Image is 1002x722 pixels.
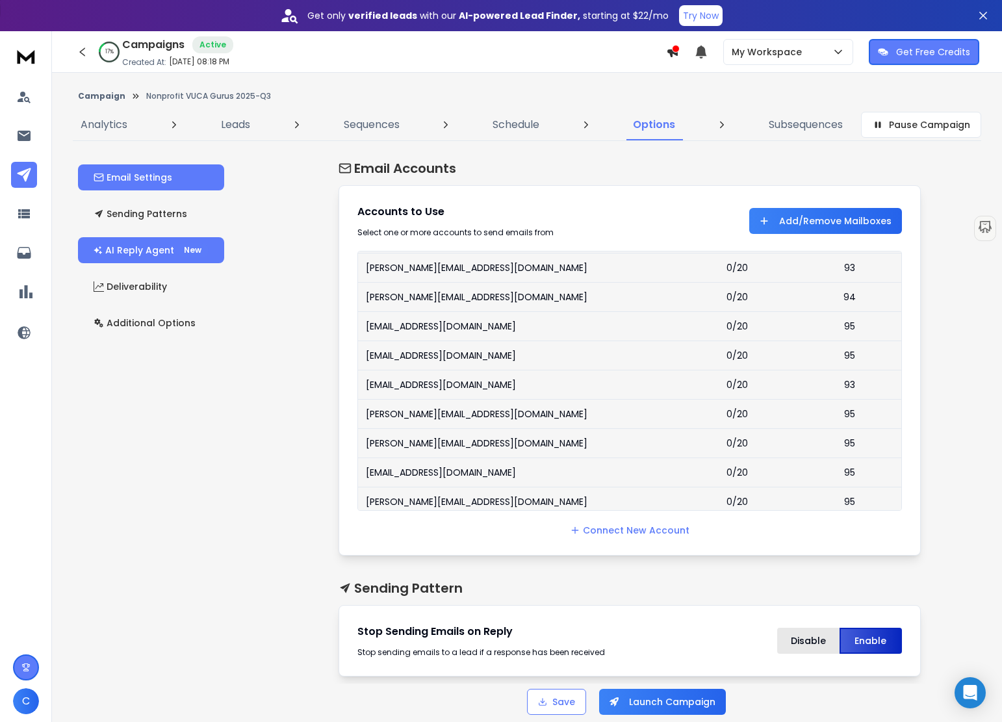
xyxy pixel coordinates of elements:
[677,399,799,428] td: 0/20
[527,689,586,715] button: Save
[78,237,224,263] button: AI Reply AgentNew
[13,44,39,68] img: logo
[633,117,675,133] p: Options
[840,628,902,654] button: Enable
[366,261,587,274] p: [PERSON_NAME][EMAIL_ADDRESS][DOMAIN_NAME]
[677,428,799,458] td: 0/20
[732,45,807,58] p: My Workspace
[366,349,516,362] p: [EMAIL_ADDRESS][DOMAIN_NAME]
[366,466,516,479] p: [EMAIL_ADDRESS][DOMAIN_NAME]
[81,117,127,133] p: Analytics
[146,91,271,101] p: Nonprofit VUCA Gurus 2025-Q3
[366,437,587,450] p: [PERSON_NAME][EMAIL_ADDRESS][DOMAIN_NAME]
[677,341,799,370] td: 0/20
[339,159,921,177] h1: Email Accounts
[221,117,250,133] p: Leads
[798,458,901,487] td: 95
[105,48,114,56] p: 17 %
[73,109,135,140] a: Analytics
[955,677,986,708] div: Open Intercom Messenger
[94,171,172,184] p: Email Settings
[761,109,851,140] a: Subsequences
[78,201,224,227] button: Sending Patterns
[798,428,901,458] td: 95
[677,370,799,399] td: 0/20
[339,579,921,597] h1: Sending Pattern
[78,91,125,101] button: Campaign
[78,274,224,300] button: Deliverability
[861,112,981,138] button: Pause Campaign
[213,109,258,140] a: Leads
[357,647,617,658] div: Stop sending emails to a lead if a response has been received
[357,204,617,220] h1: Accounts to Use
[357,227,617,238] div: Select one or more accounts to send emails from
[798,370,901,399] td: 93
[366,407,587,420] p: [PERSON_NAME][EMAIL_ADDRESS][DOMAIN_NAME]
[749,208,902,234] button: Add/Remove Mailboxes
[177,243,209,257] div: New
[94,280,167,293] p: Deliverability
[493,117,539,133] p: Schedule
[344,117,400,133] p: Sequences
[485,109,547,140] a: Schedule
[192,36,233,53] div: Active
[677,458,799,487] td: 0/20
[13,688,39,714] button: C
[78,310,224,336] button: Additional Options
[348,9,417,22] strong: verified leads
[677,487,799,516] td: 0/20
[869,39,979,65] button: Get Free Credits
[366,495,587,508] p: [PERSON_NAME][EMAIL_ADDRESS][DOMAIN_NAME]
[307,9,669,22] p: Get only with our starting at $22/mo
[769,117,843,133] p: Subsequences
[798,311,901,341] td: 95
[677,253,799,282] td: 0/20
[122,37,185,53] h1: Campaigns
[683,9,719,22] p: Try Now
[357,624,617,639] h1: Stop Sending Emails on Reply
[798,487,901,516] td: 95
[896,45,970,58] p: Get Free Credits
[94,207,187,220] p: Sending Patterns
[78,164,224,190] button: Email Settings
[679,5,723,26] button: Try Now
[366,378,516,391] p: [EMAIL_ADDRESS][DOMAIN_NAME]
[798,399,901,428] td: 95
[677,311,799,341] td: 0/20
[599,689,726,715] button: Launch Campaign
[336,109,407,140] a: Sequences
[625,109,683,140] a: Options
[122,57,166,68] p: Created At:
[798,282,901,311] td: 94
[94,243,209,257] p: AI Reply Agent
[366,320,516,333] p: [EMAIL_ADDRESS][DOMAIN_NAME]
[459,9,580,22] strong: AI-powered Lead Finder,
[366,290,587,303] p: [PERSON_NAME][EMAIL_ADDRESS][DOMAIN_NAME]
[94,316,196,329] p: Additional Options
[798,253,901,282] td: 93
[169,57,229,67] p: [DATE] 08:18 PM
[677,282,799,311] td: 0/20
[777,628,840,654] button: Disable
[798,341,901,370] td: 95
[570,524,689,537] a: Connect New Account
